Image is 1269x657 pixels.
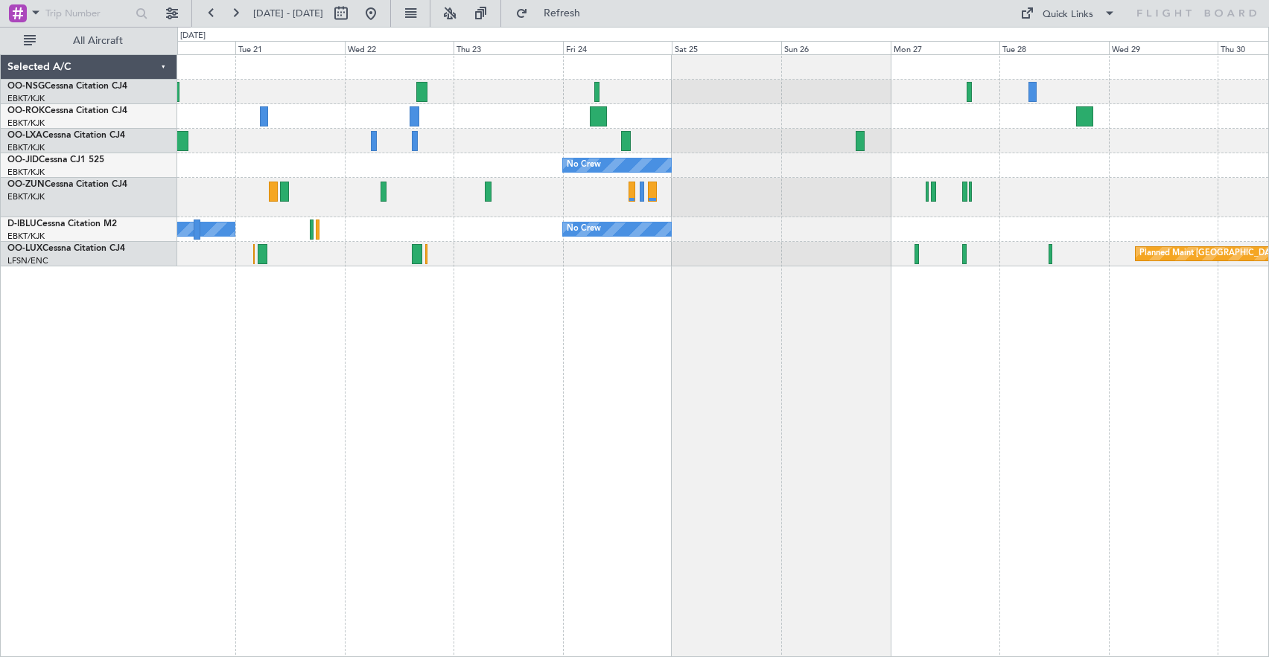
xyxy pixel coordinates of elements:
div: Sat 25 [672,41,781,54]
div: Quick Links [1043,7,1093,22]
span: OO-ROK [7,106,45,115]
a: OO-NSGCessna Citation CJ4 [7,82,127,91]
div: Wed 22 [345,41,454,54]
div: Tue 28 [999,41,1109,54]
a: EBKT/KJK [7,118,45,129]
button: Refresh [509,1,598,25]
a: LFSN/ENC [7,255,48,266]
div: No Crew [567,218,601,240]
a: EBKT/KJK [7,93,45,104]
div: Tue 21 [235,41,345,54]
div: Sun 26 [781,41,891,54]
button: Quick Links [1013,1,1123,25]
a: OO-LXACessna Citation CJ4 [7,131,125,140]
a: EBKT/KJK [7,142,45,153]
div: Mon 27 [891,41,1000,54]
span: All Aircraft [39,36,157,46]
span: OO-LXA [7,131,42,140]
a: OO-ZUNCessna Citation CJ4 [7,180,127,189]
div: No Crew [567,154,601,176]
a: OO-ROKCessna Citation CJ4 [7,106,127,115]
a: EBKT/KJK [7,167,45,178]
a: EBKT/KJK [7,191,45,202]
span: OO-LUX [7,244,42,253]
a: OO-LUXCessna Citation CJ4 [7,244,125,253]
input: Trip Number [45,2,131,25]
div: Thu 23 [454,41,563,54]
div: [DATE] [180,30,206,42]
span: Refresh [531,8,594,19]
div: Wed 29 [1109,41,1218,54]
div: Mon 20 [127,41,236,54]
button: All Aircraft [16,29,162,53]
span: OO-NSG [7,82,45,91]
a: OO-JIDCessna CJ1 525 [7,156,104,164]
span: D-IBLU [7,219,36,228]
span: OO-JID [7,156,39,164]
div: Fri 24 [563,41,672,54]
span: [DATE] - [DATE] [253,7,323,20]
a: D-IBLUCessna Citation M2 [7,219,117,228]
a: EBKT/KJK [7,231,45,242]
span: OO-ZUN [7,180,45,189]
